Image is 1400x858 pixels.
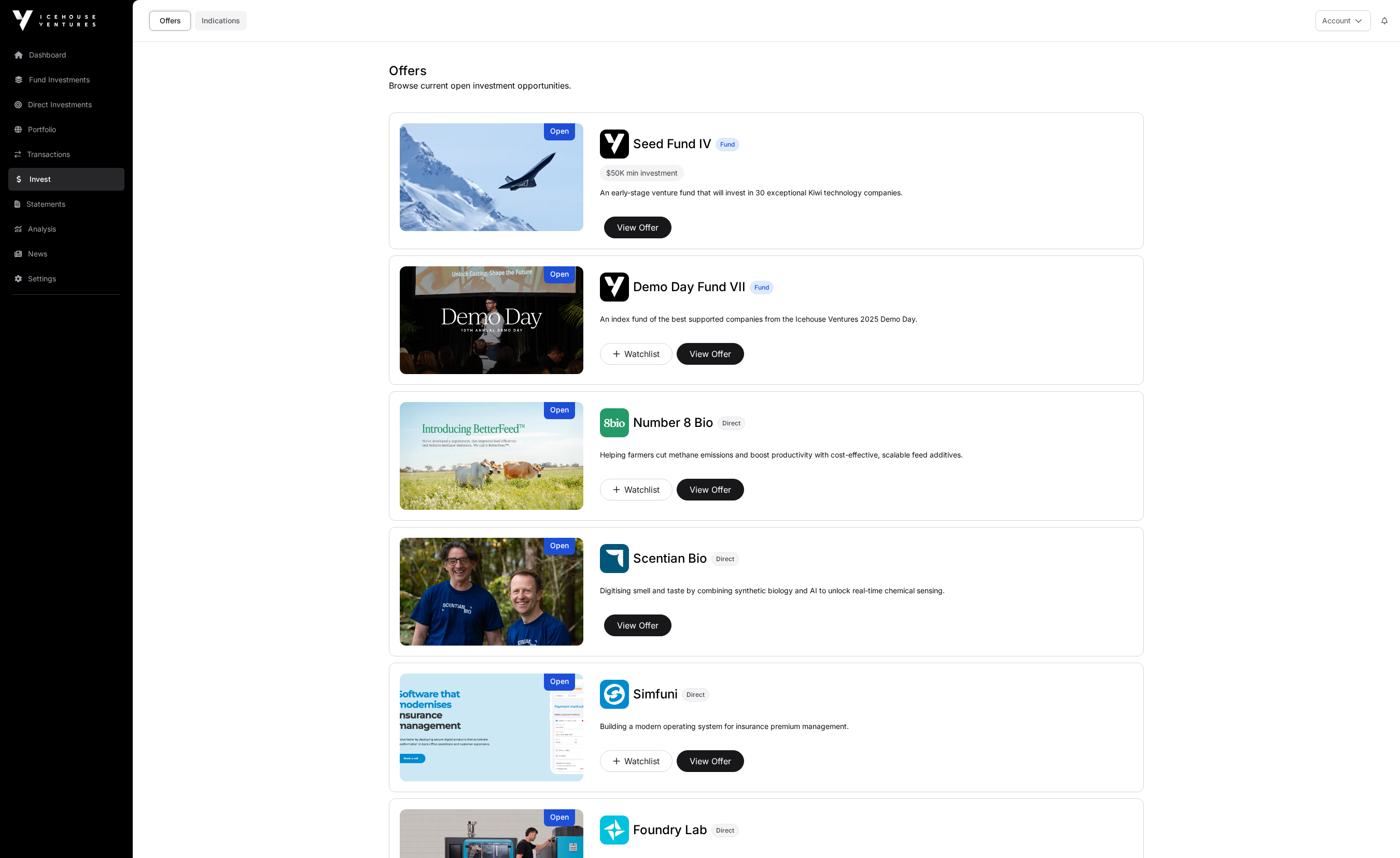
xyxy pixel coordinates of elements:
a: Seed Fund IV [633,136,711,152]
span: Simfuni [633,687,678,702]
span: Fund [720,140,735,149]
a: Portfolio [8,118,124,141]
a: Demo Day Fund VII [633,279,746,295]
a: Indications [195,11,247,31]
a: Demo Day Fund VIIOpen [400,266,583,374]
button: Account [1315,10,1371,31]
div: Open [544,402,575,419]
button: View Offer [677,750,744,772]
img: Scentian Bio [400,538,583,646]
span: Demo Day Fund VII [633,279,746,294]
img: Foundry Lab [600,816,629,845]
p: Building a modern operating system for insurance premium management. [600,721,849,746]
span: Direct [716,555,734,563]
span: Fund [754,283,769,292]
span: Seed Fund IV [633,136,711,151]
button: Watchlist [600,750,673,772]
img: Number 8 Bio [400,402,583,510]
button: Watchlist [600,343,673,365]
img: Simfuni [400,674,583,781]
a: Dashboard [8,44,124,66]
div: Open [544,266,575,283]
a: Scentian BioOpen [400,538,583,646]
a: News [8,242,124,265]
a: SimfuniOpen [400,674,583,781]
img: Icehouse Ventures Logo [12,10,95,31]
button: View Offer [604,614,671,636]
a: Invest [8,168,124,191]
div: Open [544,123,575,140]
span: Scentian Bio [633,551,707,566]
iframe: Chat Widget [1348,808,1400,858]
span: Direct [722,419,740,427]
a: Offers [149,11,191,31]
a: Number 8 Bio [633,414,713,431]
div: $50K min investment [600,165,684,181]
p: Browse current open investment opportunities. [389,79,1144,92]
p: An early-stage venture fund that will invest in 30 exceptional Kiwi technology companies. [600,188,903,198]
img: Number 8 Bio [600,408,629,437]
a: Direct Investments [8,93,124,116]
div: $50K min investment [606,167,678,179]
p: An index fund of the best supported companies from the Icehouse Ventures 2025 Demo Day. [600,314,917,324]
button: View Offer [604,217,671,238]
h1: Offers [389,63,1144,79]
span: Direct [687,691,705,699]
p: Helping farmers cut methane emissions and boost productivity with cost-effective, scalable feed a... [600,450,963,475]
div: Open [544,809,575,826]
a: Analysis [8,218,124,240]
button: Watchlist [600,479,673,500]
img: Simfuni [600,680,629,709]
span: Number 8 Bio [633,415,713,430]
a: Scentian Bio [633,550,707,567]
img: Seed Fund IV [600,130,629,159]
a: Foundry Lab [633,822,707,838]
a: Transactions [8,143,124,166]
button: View Offer [677,479,744,500]
a: Settings [8,267,124,290]
a: Fund Investments [8,68,124,91]
span: Direct [716,826,734,835]
img: Scentian Bio [600,544,629,573]
a: Number 8 BioOpen [400,402,583,510]
a: Statements [8,193,124,216]
img: Demo Day Fund VII [600,273,629,302]
p: Digitising smell and taste by combining synthetic biology and AI to unlock real-time chemical sen... [600,585,945,610]
img: Demo Day Fund VII [400,266,583,374]
a: Seed Fund IVOpen [400,123,583,231]
a: Simfuni [633,686,678,703]
span: Foundry Lab [633,822,707,837]
button: View Offer [677,343,744,365]
div: Open [544,538,575,555]
img: Seed Fund IV [400,123,583,231]
div: Open [544,674,575,691]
